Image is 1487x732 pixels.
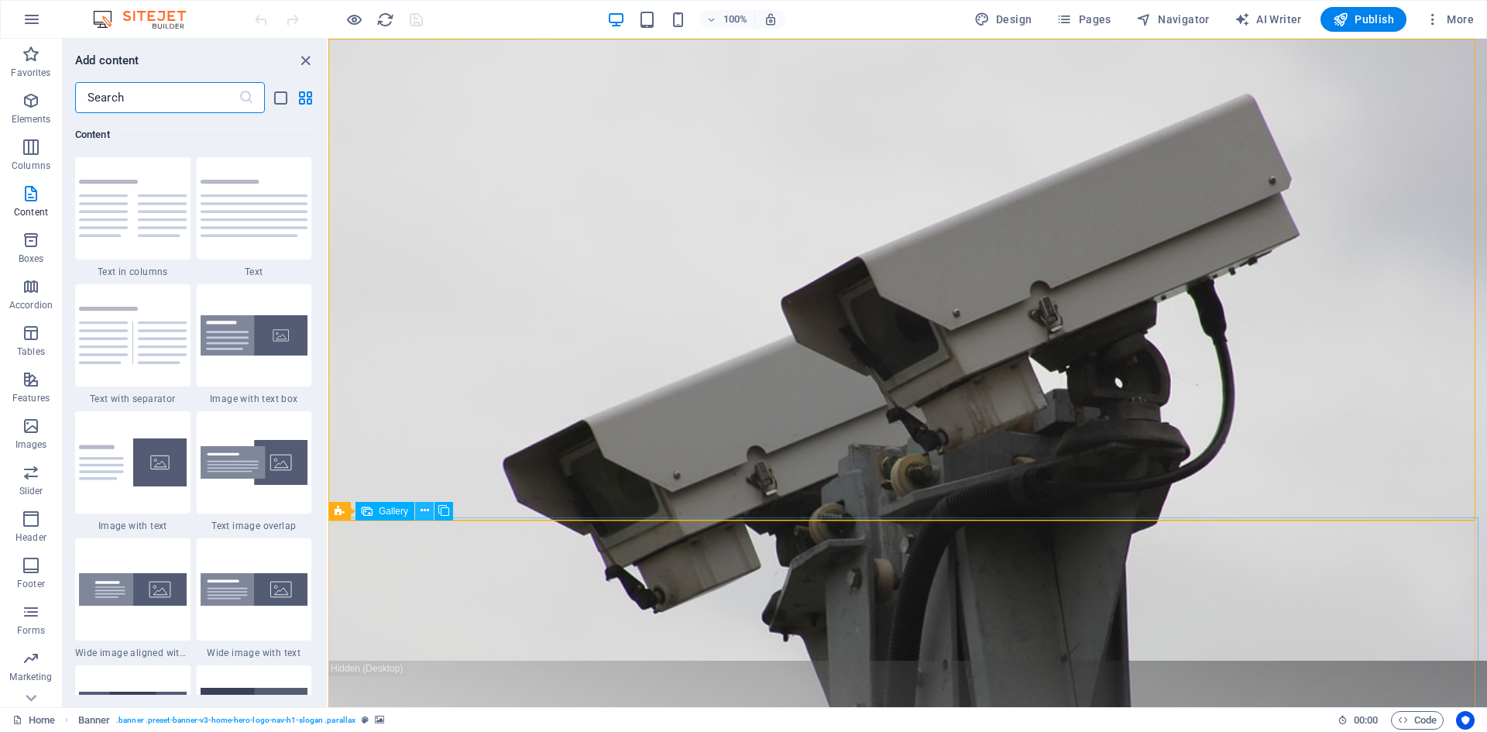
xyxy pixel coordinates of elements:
p: Elements [12,113,51,125]
img: text-in-columns.svg [79,180,187,237]
a: Click to cancel selection. Double-click to open Pages [12,711,55,730]
button: Usercentrics [1456,711,1475,730]
span: Navigator [1136,12,1210,27]
p: Accordion [9,299,53,311]
span: More [1425,12,1474,27]
h6: Session time [1338,711,1379,730]
input: Search [75,82,239,113]
img: text.svg [201,180,308,237]
button: Publish [1320,7,1406,32]
p: Images [15,438,47,451]
span: Text with separator [75,393,191,405]
button: Code [1391,711,1444,730]
p: Tables [17,345,45,358]
button: More [1419,7,1480,32]
p: Favorites [11,67,50,79]
i: This element is a customizable preset [362,716,369,724]
div: Wide image with text [197,538,312,659]
span: Publish [1333,12,1394,27]
img: Editor Logo [89,10,205,29]
p: Slider [19,485,43,497]
span: Gallery [379,507,408,516]
p: Footer [17,578,45,590]
img: wide-image-with-text-aligned.svg [79,573,187,606]
span: Click to select. Double-click to edit [78,711,111,730]
img: image-with-text-box.svg [201,315,308,356]
div: Text with separator [75,284,191,405]
div: Text in columns [75,157,191,278]
span: Wide image with text [197,647,312,659]
p: Content [14,206,48,218]
span: Image with text box [197,393,312,405]
button: Click here to leave preview mode and continue editing [345,10,363,29]
h6: 100% [723,10,748,29]
i: Reload page [376,11,394,29]
p: Header [15,531,46,544]
span: Text [197,266,312,278]
button: AI Writer [1228,7,1308,32]
span: Text in columns [75,266,191,278]
p: Forms [17,624,45,637]
button: list-view [271,88,290,107]
div: Text [197,157,312,278]
i: On resize automatically adjust zoom level to fit chosen device. [764,12,778,26]
i: This element contains a background [375,716,384,724]
span: AI Writer [1235,12,1302,27]
span: : [1365,714,1367,726]
button: close panel [296,51,314,70]
span: . banner .preset-banner-v3-home-hero-logo-nav-h1-slogan .parallax [116,711,355,730]
img: text-with-separator.svg [79,307,187,364]
h6: Content [75,125,311,144]
button: grid-view [296,88,314,107]
span: Design [974,12,1032,27]
div: Design (Ctrl+Alt+Y) [968,7,1039,32]
div: Image with text [75,411,191,532]
span: Pages [1056,12,1111,27]
button: reload [376,10,394,29]
button: Design [968,7,1039,32]
button: Pages [1050,7,1117,32]
span: Wide image aligned with text [75,647,191,659]
h6: Add content [75,51,139,70]
p: Features [12,392,50,404]
img: text-with-image-v4.svg [79,438,187,486]
span: 00 00 [1354,711,1378,730]
div: Wide image aligned with text [75,538,191,659]
img: text-image-overlap.svg [201,440,308,486]
p: Marketing [9,671,52,683]
p: Columns [12,160,50,172]
img: wide-image-with-text.svg [201,573,308,606]
div: Text image overlap [197,411,312,532]
span: Text image overlap [197,520,312,532]
nav: breadcrumb [78,711,385,730]
p: Boxes [19,253,44,265]
button: 100% [700,10,755,29]
span: Image with text [75,520,191,532]
span: Code [1398,711,1437,730]
div: Image with text box [197,284,312,405]
button: Navigator [1130,7,1216,32]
